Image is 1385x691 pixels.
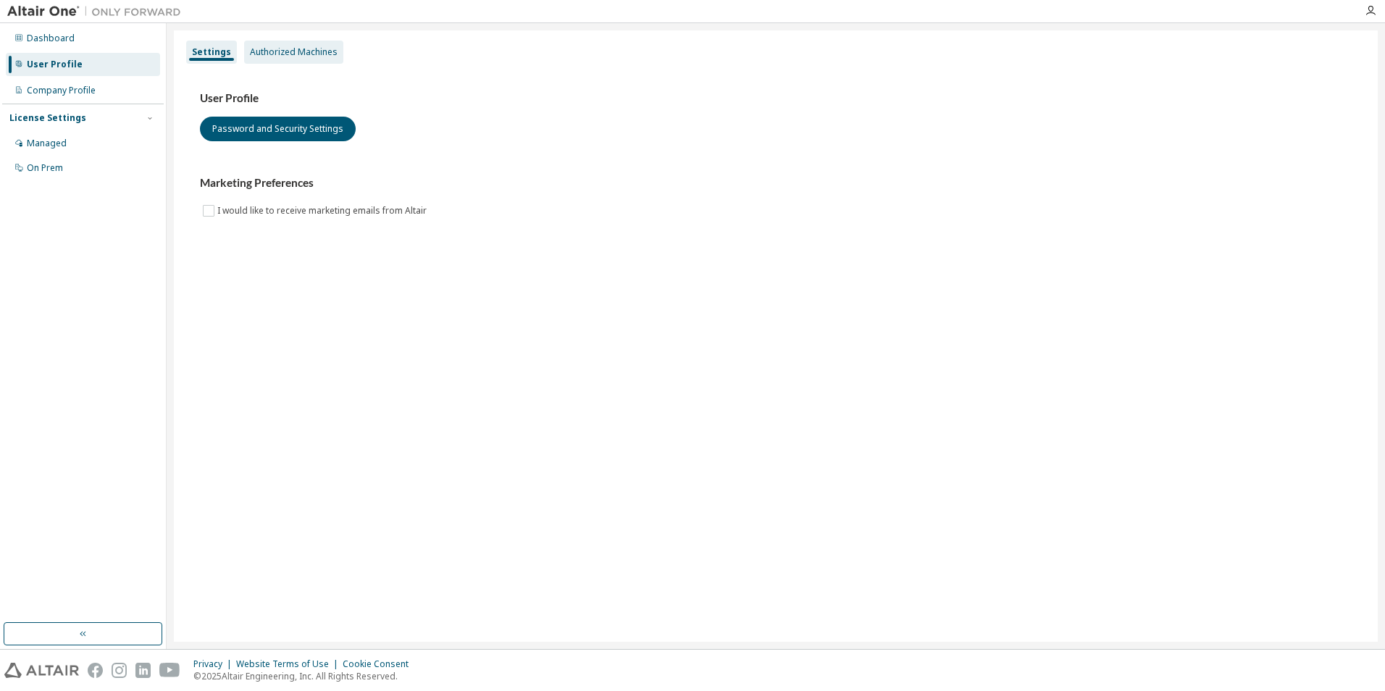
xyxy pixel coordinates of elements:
div: Company Profile [27,85,96,96]
p: © 2025 Altair Engineering, Inc. All Rights Reserved. [193,670,417,682]
div: Cookie Consent [343,658,417,670]
img: facebook.svg [88,663,103,678]
button: Password and Security Settings [200,117,356,141]
img: instagram.svg [112,663,127,678]
img: Altair One [7,4,188,19]
img: linkedin.svg [135,663,151,678]
div: License Settings [9,112,86,124]
div: Authorized Machines [250,46,338,58]
h3: Marketing Preferences [200,176,1352,190]
label: I would like to receive marketing emails from Altair [217,202,430,219]
img: altair_logo.svg [4,663,79,678]
div: Managed [27,138,67,149]
div: Website Terms of Use [236,658,343,670]
img: youtube.svg [159,663,180,678]
div: Settings [192,46,231,58]
div: Privacy [193,658,236,670]
div: User Profile [27,59,83,70]
div: Dashboard [27,33,75,44]
h3: User Profile [200,91,1352,106]
div: On Prem [27,162,63,174]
